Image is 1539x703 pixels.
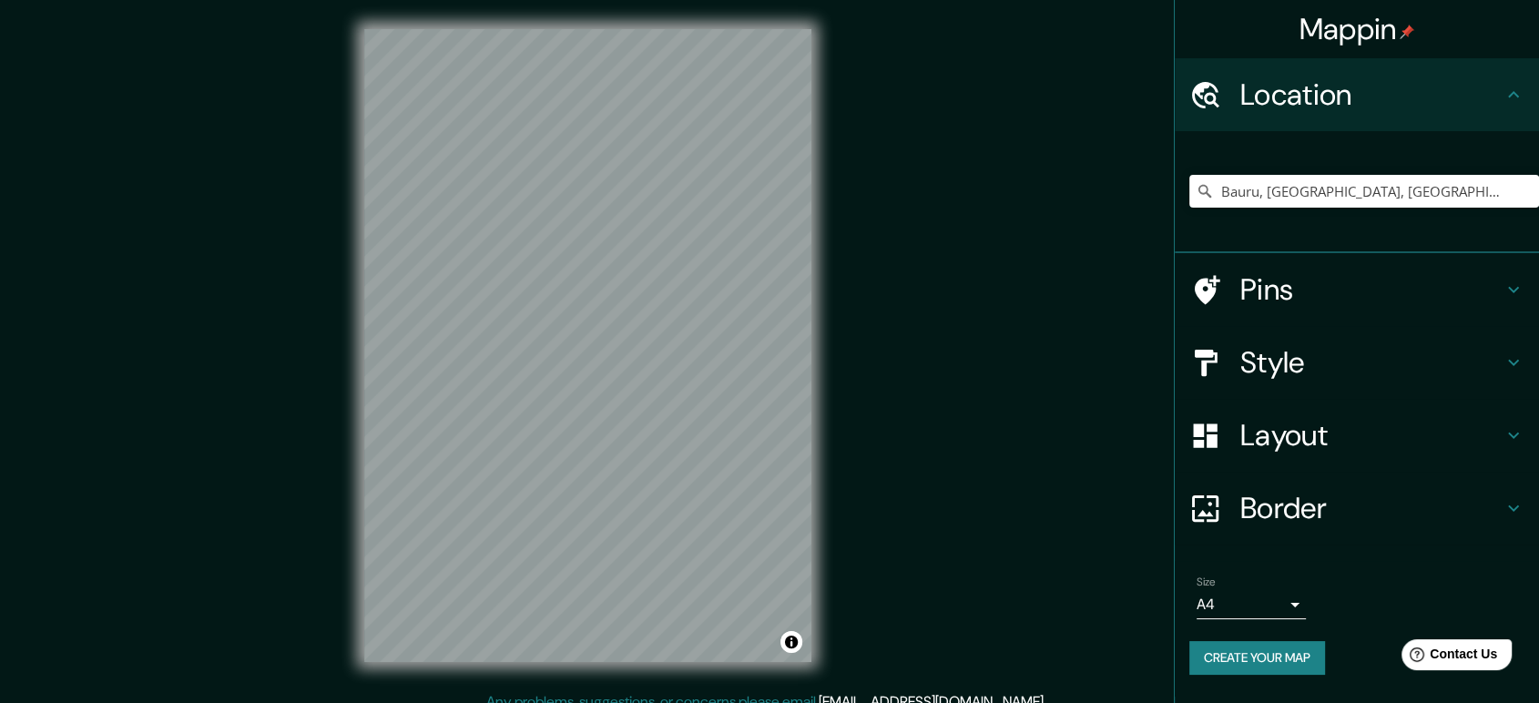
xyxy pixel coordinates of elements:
h4: Location [1240,76,1503,113]
div: A4 [1197,590,1306,619]
div: Pins [1175,253,1539,326]
h4: Border [1240,490,1503,526]
h4: Mappin [1299,11,1415,47]
div: Location [1175,58,1539,131]
div: Layout [1175,399,1539,472]
button: Toggle attribution [780,631,802,653]
div: Border [1175,472,1539,545]
label: Size [1197,575,1216,590]
canvas: Map [364,29,811,662]
h4: Pins [1240,271,1503,308]
button: Create your map [1189,641,1325,675]
h4: Style [1240,344,1503,381]
img: pin-icon.png [1400,25,1414,39]
h4: Layout [1240,417,1503,453]
input: Pick your city or area [1189,175,1539,208]
div: Style [1175,326,1539,399]
iframe: Help widget launcher [1377,632,1519,683]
